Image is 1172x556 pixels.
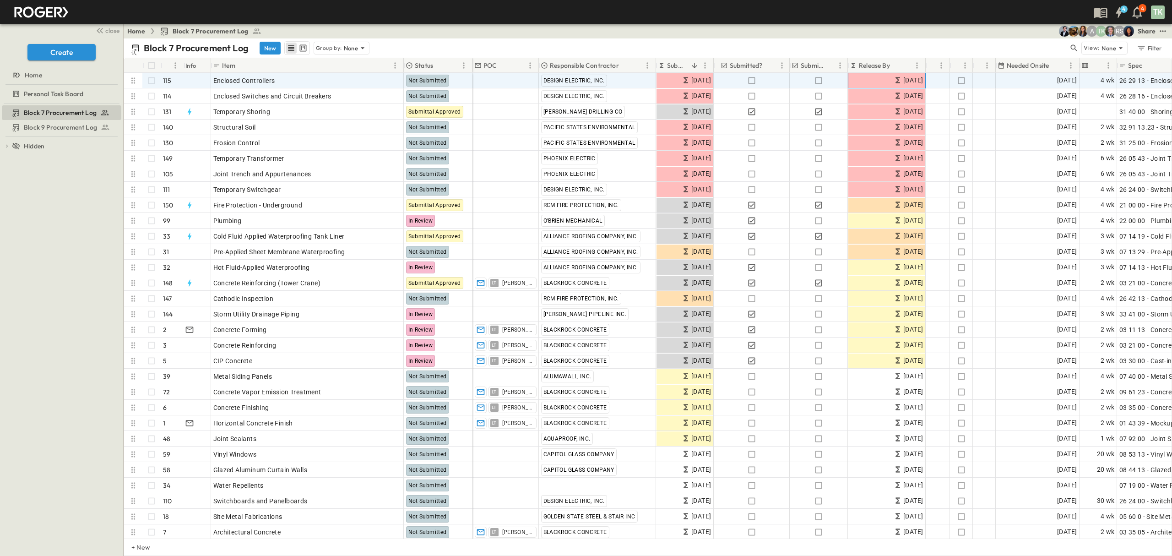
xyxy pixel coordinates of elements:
[801,61,825,70] p: Submittal Approved?
[1059,26,1070,37] img: Mike Daly (mdaly@cahill-sf.com)
[1138,27,1156,36] div: Share
[386,91,402,98] p: OPEN
[163,138,174,147] p: 130
[163,76,172,85] p: 115
[903,355,923,366] span: [DATE]
[1065,60,1076,71] button: Menu
[776,60,787,71] button: Menu
[525,60,536,71] button: Menu
[691,153,711,164] span: [DATE]
[1057,340,1077,350] span: [DATE]
[2,120,121,135] div: Block 9 Procurement Logtest
[408,233,461,240] span: Submittal Approved
[1101,262,1115,273] span: 3 wk
[543,124,635,131] span: PACIFIC STATES ENVIRONMENTAL
[691,200,711,210] span: [DATE]
[1101,355,1115,366] span: 2 wk
[1068,26,1079,37] img: Rachel Villicana (rvillicana@cahill-sf.com)
[213,356,253,365] span: CIP Concrete
[1151,5,1165,19] div: TK
[543,373,591,380] span: ALUMAWALL, INC.
[213,263,310,272] span: Hot Fluid-Applied Waterproofing
[691,278,711,288] span: [DATE]
[502,326,532,333] span: [PERSON_NAME]
[835,60,846,71] button: Menu
[903,91,923,101] span: [DATE]
[222,61,235,70] p: Item
[408,389,447,395] span: Not Submitted
[1110,4,1128,21] button: 4
[170,60,181,71] button: Menu
[691,215,711,226] span: [DATE]
[543,389,607,395] span: BLACKROCK CONCRETE
[691,169,711,179] span: [DATE]
[390,60,401,71] button: Menu
[386,153,402,161] p: OPEN
[1057,200,1077,210] span: [DATE]
[1141,5,1144,12] p: 4
[903,200,923,210] span: [DATE]
[386,278,402,285] p: OPEN
[903,106,923,117] span: [DATE]
[458,60,469,71] button: Menu
[408,327,433,333] span: In Review
[691,106,711,117] span: [DATE]
[543,342,607,349] span: BLACKROCK CONCRETE
[173,27,249,36] span: Block 7 Procurement Log
[184,58,211,73] div: Info
[492,329,497,330] span: LT
[691,355,711,366] span: [DATE]
[213,341,277,350] span: Concrete Reinforcing
[213,247,345,256] span: Pre-Applied Sheet Membrane Waterproofing
[1101,153,1115,164] span: 6 wk
[1101,75,1115,86] span: 4 wk
[550,61,619,70] p: Responsible Contractor
[691,262,711,273] span: [DATE]
[1101,231,1115,241] span: 3 wk
[691,340,711,350] span: [DATE]
[24,123,97,132] span: Block 9 Procurement Log
[386,231,402,239] p: OPEN
[502,357,532,365] span: [PERSON_NAME]
[408,264,433,271] span: In Review
[1057,355,1077,366] span: [DATE]
[408,218,433,224] span: In Review
[960,60,971,71] button: Menu
[1057,278,1077,288] span: [DATE]
[691,231,711,241] span: [DATE]
[213,387,321,397] span: Concrete Vapor Emission Treatment
[213,372,272,381] span: Metal Siding Panels
[386,325,402,332] p: OPEN
[912,60,922,71] button: Menu
[1133,42,1165,55] button: Filter
[929,60,939,71] button: Sort
[499,60,509,71] button: Sort
[1101,91,1115,101] span: 4 wk
[163,232,170,241] p: 33
[213,294,274,303] span: Cathodic Inspection
[161,58,184,73] div: #
[213,107,271,116] span: Temporary Shoring
[1057,122,1077,132] span: [DATE]
[1101,371,1115,382] span: 4 wk
[543,218,602,224] span: O'BRIEN MECHANICAL
[1057,106,1077,117] span: [DATE]
[543,140,635,146] span: PACIFIC STATES ENVIRONMENTAL
[163,278,173,288] p: 148
[408,186,447,193] span: Not Submitted
[1057,371,1077,382] span: [DATE]
[691,387,711,397] span: [DATE]
[1057,169,1077,179] span: [DATE]
[386,247,402,254] p: OPEN
[1101,324,1115,335] span: 2 wk
[27,44,96,60] button: Create
[160,27,261,36] a: Block 7 Procurement Log
[691,184,711,195] span: [DATE]
[408,155,447,162] span: Not Submitted
[1105,26,1116,37] img: Jared Salin (jsalin@cahill-sf.com)
[163,107,172,116] p: 131
[213,169,311,179] span: Joint Trench and Appurtenances
[1086,26,1097,37] div: Anna Gomez (agomez@guzmangc.com)
[903,122,923,132] span: [DATE]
